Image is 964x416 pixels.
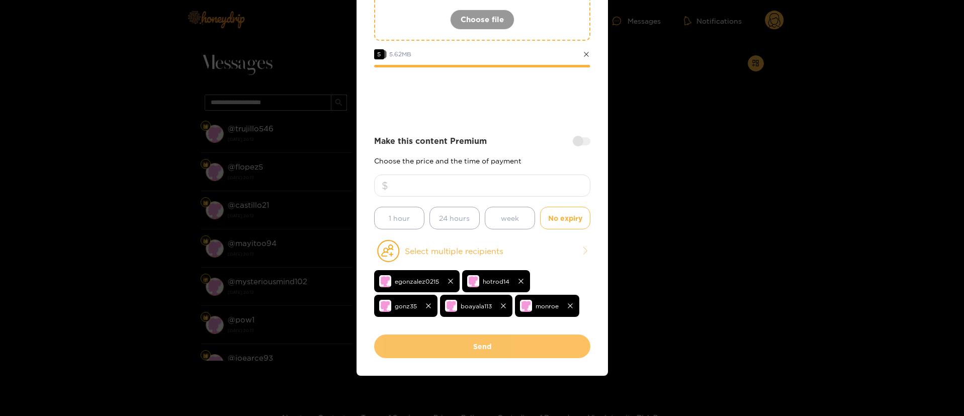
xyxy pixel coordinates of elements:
img: no-avatar.png [379,300,391,312]
span: egonzalez0215 [395,276,439,287]
button: 24 hours [429,207,480,229]
span: monroe [536,300,559,312]
span: hotrod14 [483,276,509,287]
img: no-avatar.png [445,300,457,312]
span: 24 hours [439,212,470,224]
span: 5 [374,49,384,59]
span: boayala113 [461,300,492,312]
img: no-avatar.png [467,275,479,287]
button: Send [374,335,590,358]
p: Choose the price and the time of payment [374,157,590,164]
button: 1 hour [374,207,424,229]
strong: Make this content Premium [374,135,487,147]
button: week [485,207,535,229]
span: 1 hour [389,212,410,224]
button: Choose file [450,10,514,30]
span: gonz35 [395,300,417,312]
span: week [501,212,519,224]
span: No expiry [548,212,582,224]
img: no-avatar.png [379,275,391,287]
img: no-avatar.png [520,300,532,312]
button: No expiry [540,207,590,229]
span: 5.62 MB [389,51,411,57]
button: Select multiple recipients [374,239,590,263]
